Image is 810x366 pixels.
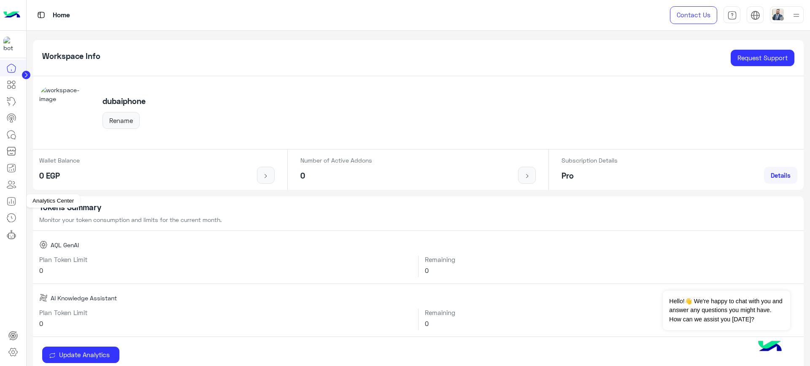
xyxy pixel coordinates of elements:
[3,37,19,52] img: 1403182699927242
[663,291,790,330] span: Hello!👋 We're happy to chat with you and answer any questions you might have. How can we assist y...
[39,320,412,327] h6: 0
[42,347,119,363] button: Update Analytics
[39,203,798,212] h5: Tokens Summary
[103,112,140,129] button: Rename
[39,215,798,224] p: Monitor your token consumption and limits for the current month.
[49,352,56,359] img: update icon
[562,156,618,165] p: Subscription Details
[755,332,785,362] img: hulul-logo.png
[425,320,797,327] h6: 0
[425,309,797,316] h6: Remaining
[300,156,372,165] p: Number of Active Addons
[56,351,113,358] span: Update Analytics
[36,10,46,20] img: tab
[261,173,271,179] img: icon
[103,96,146,106] h5: dubaiphone
[26,194,80,208] div: Analytics Center
[3,6,20,24] img: Logo
[51,294,117,302] span: AI Knowledge Assistant
[39,156,80,165] p: Wallet Balance
[771,171,791,179] span: Details
[39,240,48,249] img: AQL GenAI
[39,85,93,139] img: workspace-image
[731,50,794,67] a: Request Support
[724,6,740,24] a: tab
[727,11,737,20] img: tab
[562,171,618,181] h5: Pro
[39,171,80,181] h5: 0 EGP
[670,6,717,24] a: Contact Us
[39,294,48,302] img: AI Knowledge Assistant
[39,267,412,274] h6: 0
[300,171,372,181] h5: 0
[425,267,797,274] h6: 0
[53,10,70,21] p: Home
[772,8,784,20] img: userImage
[791,10,802,21] img: profile
[764,167,797,184] a: Details
[522,173,532,179] img: icon
[39,256,412,263] h6: Plan Token Limit
[425,256,797,263] h6: Remaining
[39,309,412,316] h6: Plan Token Limit
[42,51,100,61] h5: Workspace Info
[51,240,79,249] span: AQL GenAI
[751,11,760,20] img: tab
